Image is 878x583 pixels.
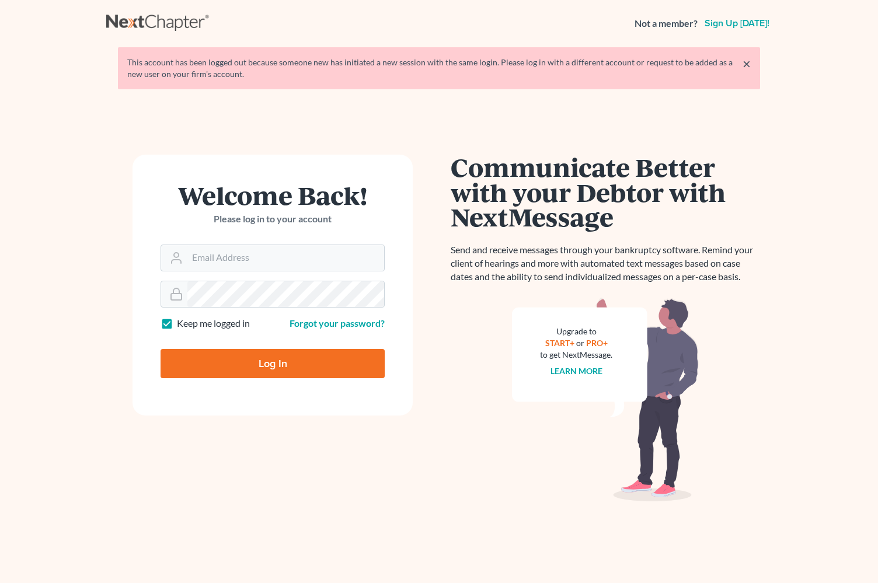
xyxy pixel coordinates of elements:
[743,57,751,71] a: ×
[551,366,602,376] a: Learn more
[702,19,772,28] a: Sign up [DATE]!
[512,298,699,502] img: nextmessage_bg-59042aed3d76b12b5cd301f8e5b87938c9018125f34e5fa2b7a6b67550977c72.svg
[540,349,612,361] div: to get NextMessage.
[576,338,584,348] span: or
[177,317,250,330] label: Keep me logged in
[635,17,698,30] strong: Not a member?
[540,326,612,337] div: Upgrade to
[161,349,385,378] input: Log In
[290,317,385,329] a: Forgot your password?
[127,57,751,80] div: This account has been logged out because someone new has initiated a new session with the same lo...
[161,212,385,226] p: Please log in to your account
[451,243,760,284] p: Send and receive messages through your bankruptcy software. Remind your client of hearings and mo...
[187,245,384,271] input: Email Address
[161,183,385,208] h1: Welcome Back!
[586,338,608,348] a: PRO+
[451,155,760,229] h1: Communicate Better with your Debtor with NextMessage
[545,338,574,348] a: START+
